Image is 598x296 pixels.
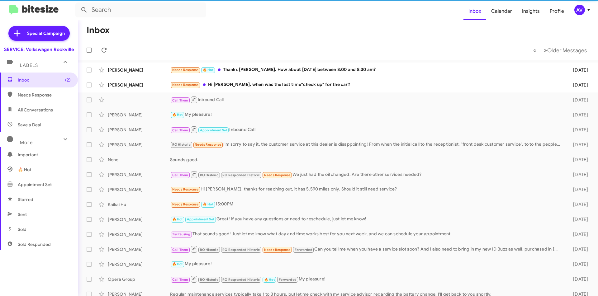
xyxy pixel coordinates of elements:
[172,278,188,282] span: Call Them
[172,187,199,191] span: Needs Response
[108,157,170,163] div: None
[75,2,206,17] input: Search
[108,231,170,237] div: [PERSON_NAME]
[18,92,71,98] span: Needs Response
[108,261,170,267] div: [PERSON_NAME]
[203,68,213,72] span: 🔥 Hot
[172,143,191,147] span: RO Historic
[170,126,563,134] div: Inbound Call
[18,181,52,188] span: Appointment Set
[8,26,70,41] a: Special Campaign
[545,2,569,20] span: Profile
[108,186,170,193] div: [PERSON_NAME]
[170,141,563,148] div: I'm sorry to say it, the customer service at this dealer is disappointing! From when the initial ...
[563,127,593,133] div: [DATE]
[264,248,291,252] span: Needs Response
[170,216,563,223] div: Great! If you have any questions or need to reschedule, just let me know!
[170,111,563,118] div: My pleasure!
[20,140,33,145] span: More
[533,46,537,54] span: «
[170,157,563,163] div: Sounds good.
[108,216,170,223] div: [PERSON_NAME]
[170,231,563,238] div: That sounds good! Just let me know what day and time works best for you next week, and we can sch...
[108,142,170,148] div: [PERSON_NAME]
[264,173,291,177] span: Needs Response
[27,30,65,36] span: Special Campaign
[18,211,27,218] span: Sent
[530,44,591,57] nav: Page navigation example
[544,46,547,54] span: »
[563,171,593,178] div: [DATE]
[172,98,188,102] span: Call Them
[65,77,71,83] span: (2)
[463,2,486,20] a: Inbox
[529,44,540,57] button: Previous
[277,277,298,283] span: Forwarded
[108,82,170,88] div: [PERSON_NAME]
[18,107,53,113] span: All Conversations
[200,248,218,252] span: RO Historic
[563,97,593,103] div: [DATE]
[517,2,545,20] a: Insights
[170,171,563,178] div: We just had the oil changed. Are there other services needed?
[563,231,593,237] div: [DATE]
[222,278,260,282] span: RO Responded Historic
[170,275,563,283] div: My pleasure!
[18,167,31,173] span: 🔥 Hot
[563,186,593,193] div: [DATE]
[170,66,563,73] div: Thanks [PERSON_NAME]. How about [DATE] between 8:00 and 8:30 am?
[172,217,183,221] span: 🔥 Hot
[563,82,593,88] div: [DATE]
[170,96,563,104] div: Inbound Call
[563,112,593,118] div: [DATE]
[18,241,51,247] span: Sold Responded
[108,246,170,252] div: [PERSON_NAME]
[170,186,563,193] div: Hi [PERSON_NAME], thanks for reaching out, it has 5,590 miles only. Should it still need service?
[172,128,188,132] span: Call Them
[195,143,221,147] span: Needs Response
[20,63,38,68] span: Labels
[187,217,214,221] span: Appointment Set
[222,248,260,252] span: RO Responded Historic
[170,261,563,268] div: My pleasure!
[563,201,593,208] div: [DATE]
[108,67,170,73] div: [PERSON_NAME]
[108,112,170,118] div: [PERSON_NAME]
[87,25,110,35] h1: Inbox
[108,127,170,133] div: [PERSON_NAME]
[172,173,188,177] span: Call Them
[563,157,593,163] div: [DATE]
[547,47,587,54] span: Older Messages
[18,122,41,128] span: Save a Deal
[563,261,593,267] div: [DATE]
[172,83,199,87] span: Needs Response
[108,171,170,178] div: [PERSON_NAME]
[18,152,71,158] span: Important
[172,232,190,236] span: Try Pausing
[172,113,183,117] span: 🔥 Hot
[108,276,170,282] div: Opera Group
[264,278,275,282] span: 🔥 Hot
[170,81,563,88] div: Hi [PERSON_NAME], when was the last time"check up" for the car?
[203,202,213,206] span: 🔥 Hot
[18,77,71,83] span: Inbox
[172,68,199,72] span: Needs Response
[563,67,593,73] div: [DATE]
[172,202,199,206] span: Needs Response
[540,44,591,57] button: Next
[293,247,314,253] span: Forwarded
[18,226,26,233] span: Sold
[574,5,585,15] div: AV
[569,5,591,15] button: AV
[200,128,227,132] span: Appointment Set
[200,173,218,177] span: RO Historic
[563,276,593,282] div: [DATE]
[170,201,563,208] div: 15:00PM
[563,246,593,252] div: [DATE]
[170,245,563,253] div: Can you tell me when you have a service slot soon? And I also need to bring in my new ID Buzz as ...
[486,2,517,20] a: Calendar
[4,46,74,53] div: SERVICE: Volkswagen Rockville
